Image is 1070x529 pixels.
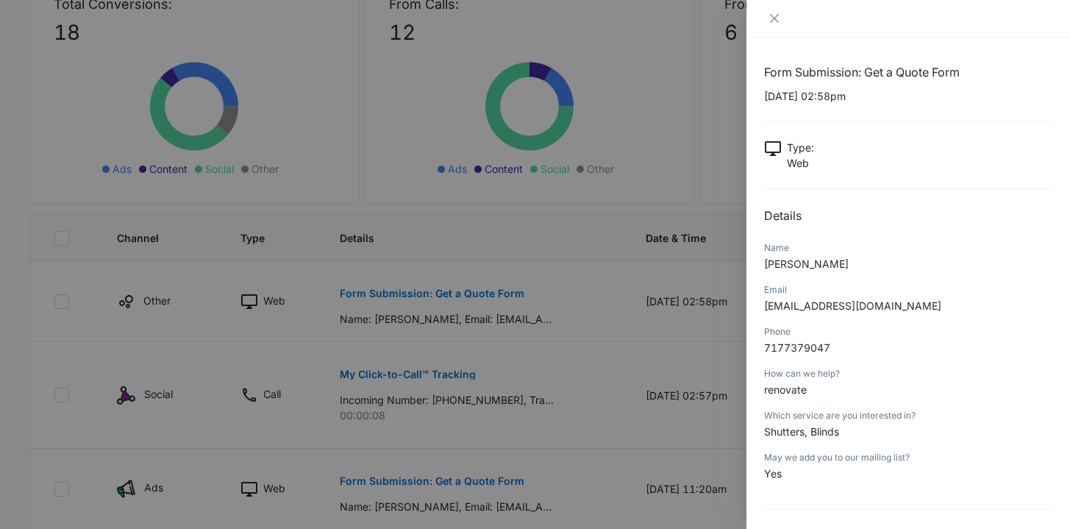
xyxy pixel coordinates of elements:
p: [DATE] 02:58pm [764,88,1052,104]
div: Name [764,241,1052,255]
div: Email [764,283,1052,297]
span: Shutters, Blinds [764,425,839,438]
span: [EMAIL_ADDRESS][DOMAIN_NAME] [764,299,941,312]
span: 7177379047 [764,341,830,354]
h1: Form Submission: Get a Quote Form [764,63,1052,81]
p: Web [787,155,814,171]
div: How can we help? [764,367,1052,380]
span: Yes [764,467,782,480]
span: close [768,13,780,24]
div: Phone [764,325,1052,338]
span: renovate [764,383,807,396]
p: Type : [787,140,814,155]
button: Close [764,12,785,25]
div: May we add you to our mailing list? [764,451,1052,464]
span: [PERSON_NAME] [764,258,849,270]
h2: Details [764,207,1052,224]
div: Which service are you interested in? [764,409,1052,422]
